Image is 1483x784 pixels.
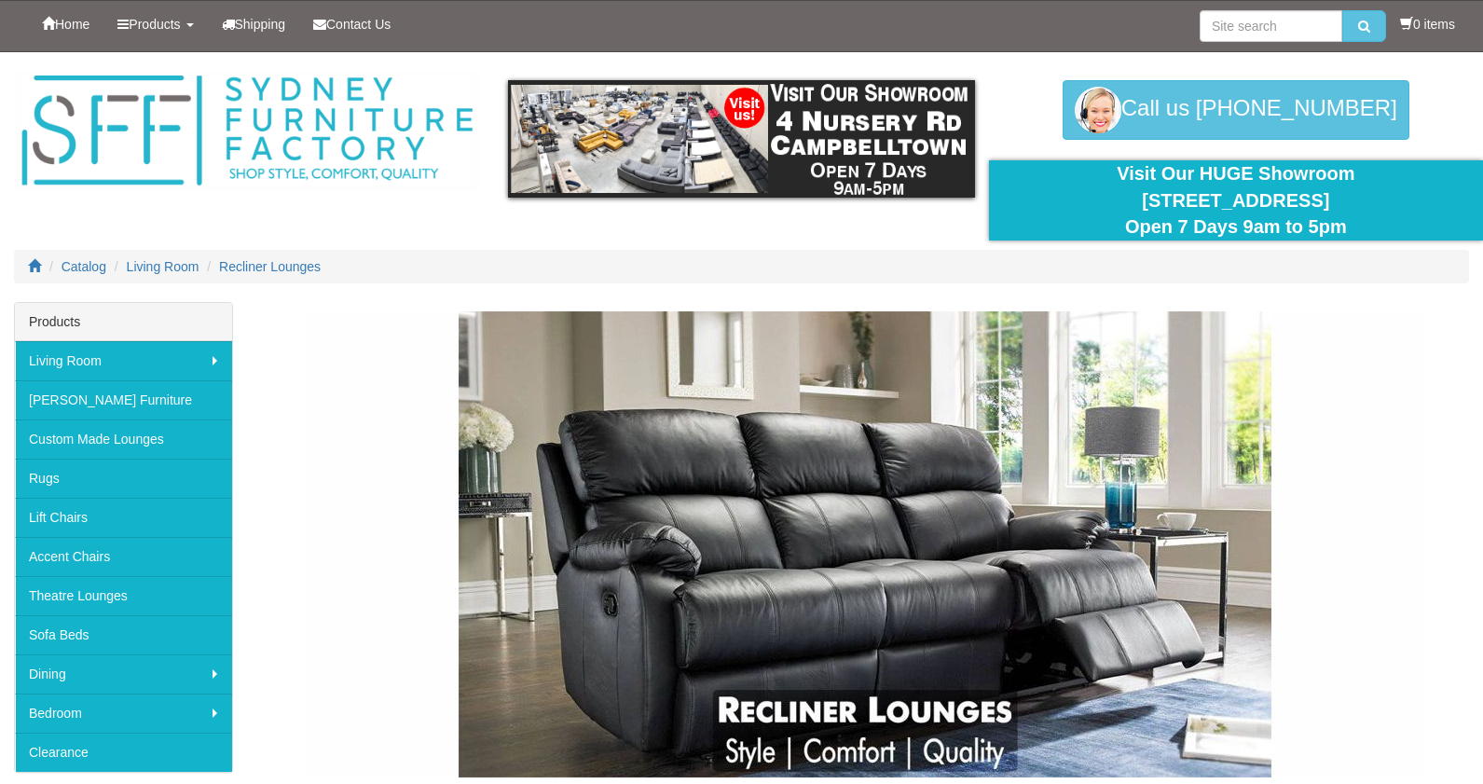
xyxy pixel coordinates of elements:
[127,259,199,274] a: Living Room
[129,17,180,32] span: Products
[15,537,232,576] a: Accent Chairs
[15,380,232,420] a: [PERSON_NAME] Furniture
[15,459,232,498] a: Rugs
[235,17,286,32] span: Shipping
[326,17,391,32] span: Contact Us
[15,694,232,733] a: Bedroom
[15,420,232,459] a: Custom Made Lounges
[508,80,974,198] img: showroom.gif
[15,303,232,341] div: Products
[1400,15,1455,34] li: 0 items
[103,1,207,48] a: Products
[55,17,89,32] span: Home
[1200,10,1342,42] input: Site search
[208,1,300,48] a: Shipping
[15,341,232,380] a: Living Room
[62,259,106,274] a: Catalog
[219,259,321,274] a: Recliner Lounges
[28,1,103,48] a: Home
[1003,160,1469,241] div: Visit Our HUGE Showroom [STREET_ADDRESS] Open 7 Days 9am to 5pm
[15,733,232,772] a: Clearance
[15,498,232,537] a: Lift Chairs
[15,654,232,694] a: Dining
[299,1,405,48] a: Contact Us
[15,615,232,654] a: Sofa Beds
[14,71,480,191] img: Sydney Furniture Factory
[306,311,1424,777] img: Recliner Lounges
[15,576,232,615] a: Theatre Lounges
